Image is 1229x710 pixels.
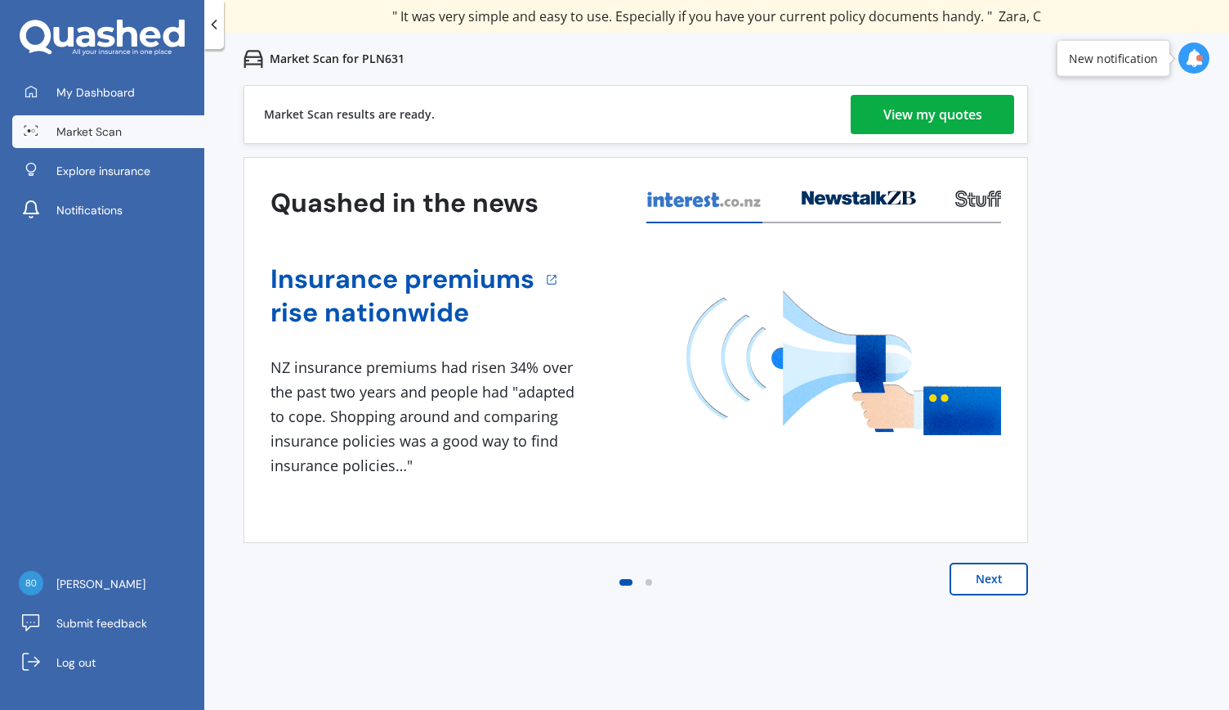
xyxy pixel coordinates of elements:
[244,49,263,69] img: car.f15378c7a67c060ca3f3.svg
[12,115,204,148] a: Market Scan
[686,290,1001,435] img: media image
[270,51,404,67] p: Market Scan for PLN631
[270,263,534,296] a: Insurance premiums
[12,155,204,187] a: Explore insurance
[883,95,982,134] div: View my quotes
[12,194,204,227] a: Notifications
[270,296,534,330] a: rise nationwide
[19,571,43,595] img: d71dbe97ee9ed5329220a4add4951318
[12,76,204,109] a: My Dashboard
[12,568,204,600] a: [PERSON_NAME]
[56,163,150,179] span: Explore insurance
[56,124,122,140] span: Market Scan
[56,84,135,101] span: My Dashboard
[1069,50,1158,66] div: New notification
[56,576,145,592] span: [PERSON_NAME]
[56,654,96,671] span: Log out
[270,356,581,478] div: NZ insurance premiums had risen 34% over the past two years and people had "adapted to cope. Shop...
[851,95,1014,134] a: View my quotes
[12,646,204,679] a: Log out
[56,202,123,218] span: Notifications
[264,86,435,143] div: Market Scan results are ready.
[12,607,204,640] a: Submit feedback
[950,563,1028,595] button: Next
[56,615,147,631] span: Submit feedback
[270,186,539,220] h3: Quashed in the news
